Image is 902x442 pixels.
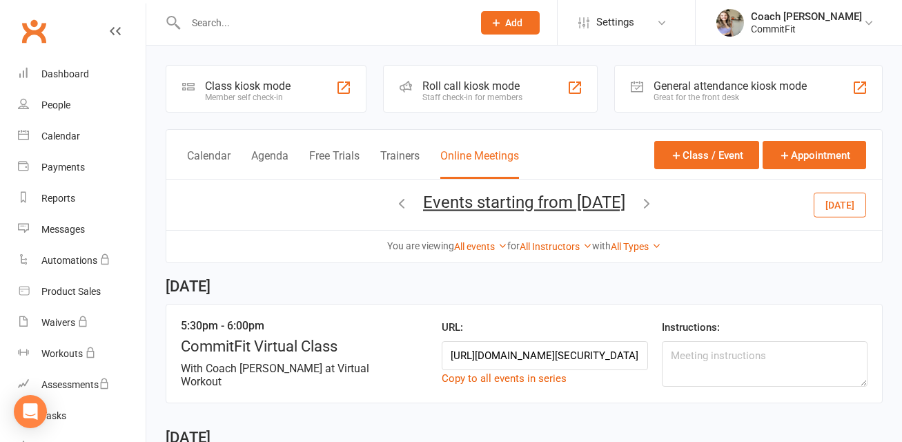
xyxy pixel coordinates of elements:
div: Staff check-in for members [422,93,522,102]
a: All Types [611,241,661,252]
div: CommitFit [751,23,862,35]
div: Waivers [41,317,75,328]
a: Assessments [18,369,146,401]
button: Calendar [187,149,231,179]
input: Meeting URL [442,341,648,370]
button: Agenda [251,149,288,179]
a: Product Sales [18,276,146,307]
a: Payments [18,152,146,183]
button: Free Trials [309,149,360,179]
div: Messages [41,224,85,235]
div: CommitFit Virtual Class [181,338,387,355]
label: URL: [442,319,463,336]
div: Reports [41,193,75,204]
div: Workouts [41,348,83,359]
span: Add [505,17,522,28]
button: Appointment [763,141,866,169]
div: Dashboard [41,68,89,79]
button: Trainers [380,149,420,179]
div: Coach [PERSON_NAME] [751,10,862,23]
div: Great for the front desk [654,93,807,102]
div: Calendar [41,131,80,142]
div: [DATE] [166,263,883,304]
div: Product Sales [41,286,101,297]
div: Class kiosk mode [205,79,291,93]
a: Workouts [18,338,146,369]
button: Class / Event [654,141,759,169]
a: Automations [18,245,146,276]
a: Tasks [18,401,146,432]
a: People [18,90,146,121]
a: Waivers [18,307,146,338]
button: [DATE] [814,192,866,217]
a: Calendar [18,121,146,152]
div: Roll call kiosk mode [422,79,522,93]
div: Automations [41,255,97,266]
div: People [41,99,70,110]
a: Reports [18,183,146,214]
a: Dashboard [18,59,146,90]
div: Tasks [41,410,66,421]
span: Settings [596,7,634,38]
img: thumb_image1716750950.png [716,9,744,37]
strong: You are viewing [387,240,454,251]
a: Clubworx [17,14,51,48]
div: Member self check-in [205,93,291,102]
div: Open Intercom Messenger [14,395,47,428]
div: Assessments [41,379,110,390]
button: Online Meetings [440,149,519,179]
div: Payments [41,162,85,173]
button: Events starting from [DATE] [423,193,625,212]
a: Messages [18,214,146,245]
div: General attendance kiosk mode [654,79,807,93]
div: With Coach [PERSON_NAME] at Virtual Workout [181,362,387,388]
btn: Copy to all events in series [442,372,567,385]
input: Search... [182,13,463,32]
a: All events [454,241,507,252]
strong: for [507,240,520,251]
div: 5:30pm - 6:00pm [181,319,387,332]
label: Instructions: [662,319,720,336]
button: Add [481,11,540,35]
strong: with [592,240,611,251]
a: All Instructors [520,241,592,252]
